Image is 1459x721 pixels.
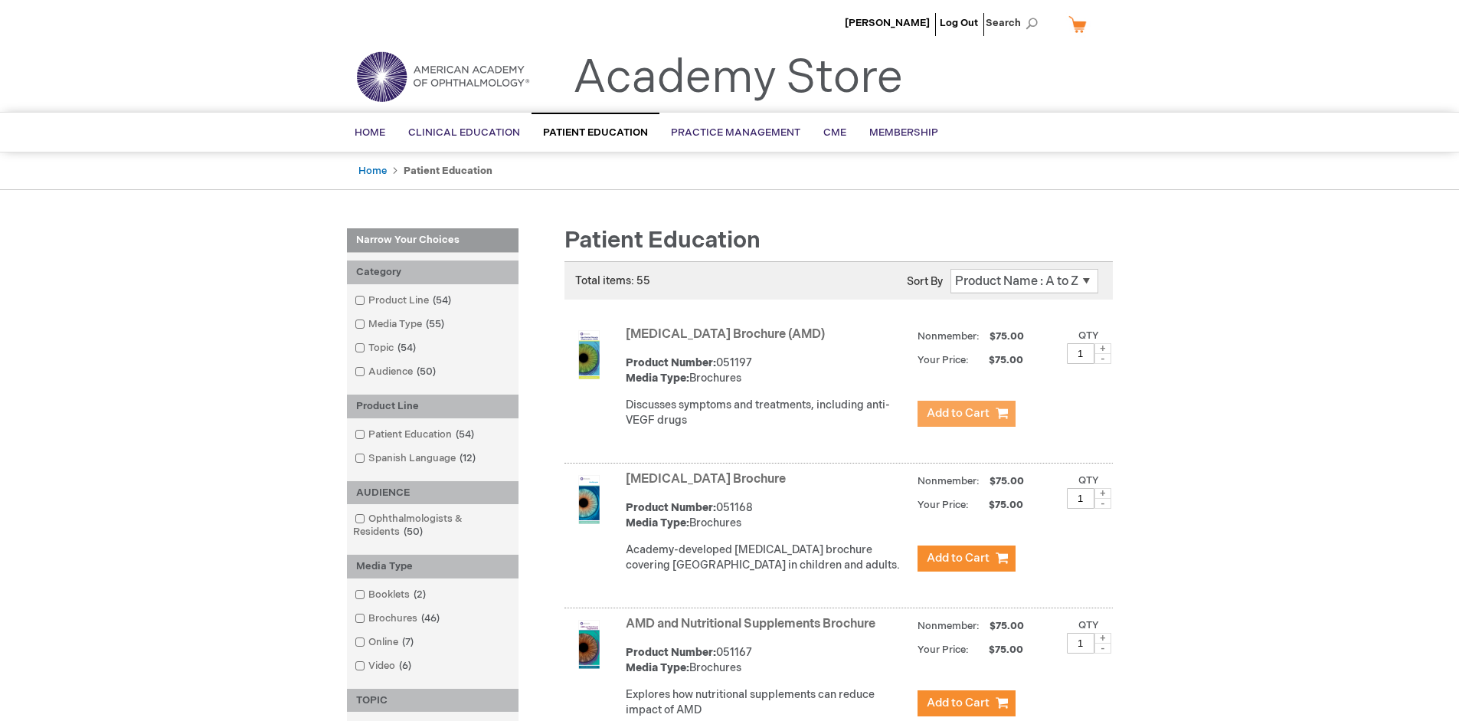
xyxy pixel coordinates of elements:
img: Age-Related Macular Degeneration Brochure (AMD) [564,330,613,379]
span: 7 [398,636,417,648]
strong: Media Type: [626,516,689,529]
strong: Your Price: [918,499,969,511]
strong: Product Number: [626,501,716,514]
span: Patient Education [543,126,648,139]
input: Qty [1067,343,1094,364]
span: Patient Education [564,227,761,254]
img: AMD and Nutritional Supplements Brochure [564,620,613,669]
span: 50 [400,526,427,538]
span: Add to Cart [927,406,990,421]
a: Home [358,165,387,177]
span: Add to Cart [927,551,990,565]
span: Practice Management [671,126,800,139]
p: Academy-developed [MEDICAL_DATA] brochure covering [GEOGRAPHIC_DATA] in children and adults. [626,542,910,573]
div: 051167 Brochures [626,645,910,676]
span: CME [823,126,846,139]
span: 6 [395,660,415,672]
label: Qty [1078,474,1099,487]
a: Booklets2 [351,588,432,602]
label: Qty [1078,619,1099,631]
a: Media Type55 [351,317,450,332]
div: Product Line [347,395,519,418]
div: 051168 Brochures [626,500,910,531]
strong: Narrow Your Choices [347,228,519,253]
a: Topic54 [351,341,422,356]
span: $75.00 [987,475,1026,487]
span: Membership [869,126,938,139]
strong: Product Number: [626,356,716,369]
strong: Product Number: [626,646,716,659]
span: 2 [410,588,430,601]
div: 051197 Brochures [626,356,910,386]
a: Academy Store [573,51,903,106]
a: Video6 [351,659,417,673]
strong: Your Price: [918,354,969,366]
a: [MEDICAL_DATA] Brochure (AMD) [626,327,825,342]
span: $75.00 [971,499,1026,511]
div: Media Type [347,555,519,578]
strong: Patient Education [404,165,492,177]
span: $75.00 [971,354,1026,366]
a: Patient Education54 [351,428,480,442]
a: Product Line54 [351,293,457,308]
span: $75.00 [987,620,1026,632]
input: Qty [1067,488,1094,509]
strong: Your Price: [918,644,969,656]
strong: Nonmember: [918,617,980,636]
span: Search [986,8,1044,38]
span: $75.00 [971,644,1026,656]
div: Category [347,261,519,284]
strong: Nonmember: [918,472,980,491]
a: [PERSON_NAME] [845,17,930,29]
div: AUDIENCE [347,481,519,505]
input: Qty [1067,633,1094,654]
span: 54 [394,342,420,354]
button: Add to Cart [918,690,1016,716]
a: [MEDICAL_DATA] Brochure [626,472,786,487]
span: 46 [417,612,443,624]
a: Audience50 [351,365,442,379]
strong: Media Type: [626,372,689,385]
span: 54 [452,428,478,441]
a: AMD and Nutritional Supplements Brochure [626,617,875,631]
span: Add to Cart [927,696,990,710]
label: Qty [1078,329,1099,342]
a: Spanish Language12 [351,451,482,466]
button: Add to Cart [918,546,1016,572]
img: Amblyopia Brochure [564,475,613,524]
label: Sort By [907,275,943,288]
a: Ophthalmologists & Residents50 [351,512,515,539]
p: Explores how nutritional supplements can reduce impact of AMD [626,687,910,718]
p: Discusses symptoms and treatments, including anti-VEGF drugs [626,398,910,428]
a: Online7 [351,635,420,650]
strong: Nonmember: [918,327,980,346]
span: Clinical Education [408,126,520,139]
button: Add to Cart [918,401,1016,427]
span: Total items: 55 [575,274,650,287]
span: 12 [456,452,479,464]
a: Log Out [940,17,978,29]
a: Brochures46 [351,611,446,626]
span: Home [355,126,385,139]
span: 54 [429,294,455,306]
span: 55 [422,318,448,330]
strong: Media Type: [626,661,689,674]
div: TOPIC [347,689,519,713]
span: 50 [413,365,440,378]
span: $75.00 [987,330,1026,342]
